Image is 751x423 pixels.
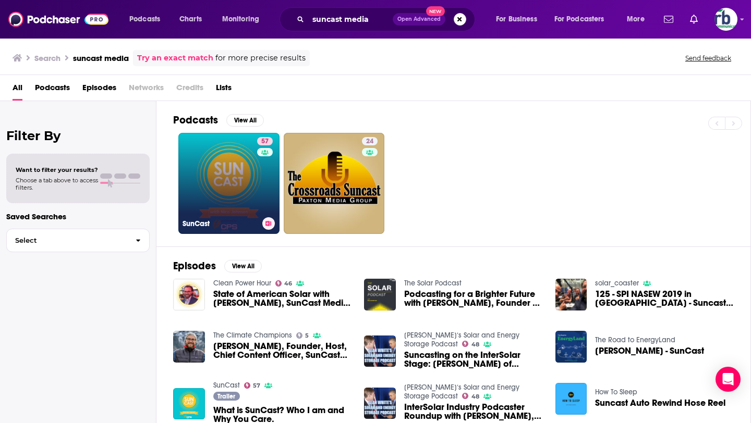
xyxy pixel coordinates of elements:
[364,279,396,310] img: Podcasting for a Brighter Future with Nico Johnson, Founder of SunCast Media
[404,383,519,401] a: Sean White‘s Solar and Energy Storage Podcast
[82,79,116,101] a: Episodes
[173,331,205,363] img: Nico Johnson, Founder, Host, Chief Content Officer, SunCast Media - Episode 108
[426,6,445,16] span: New
[16,177,98,191] span: Choose a tab above to access filters.
[660,10,677,28] a: Show notifications dropdown
[16,166,98,173] span: Want to filter your results?
[213,342,352,359] a: Nico Johnson, Founder, Host, Chief Content Officer, SunCast Media - Episode 108
[173,259,216,272] h2: Episodes
[213,290,352,307] a: State of American Solar with Nico Johnson, SunCast Media | EP140
[173,259,262,272] a: EpisodesView All
[284,133,385,234] a: 24
[714,8,737,31] button: Show profile menu
[554,12,604,27] span: For Podcasters
[213,279,271,288] a: Clean Power Hour
[178,133,280,234] a: 57SunCast
[393,13,445,26] button: Open AdvancedNew
[471,394,479,399] span: 48
[555,383,587,415] a: Suncast Auto Rewind Hose Reel
[595,290,734,307] a: 125 - SPI NASEW 2019 in Salt Lake City - Suncast Media Podcast Lounge Daily Roundup
[257,137,273,145] a: 57
[620,11,658,28] button: open menu
[682,54,734,63] button: Send feedback
[213,381,240,390] a: SunCast
[397,17,441,22] span: Open Advanced
[215,52,306,64] span: for more precise results
[34,53,60,63] h3: Search
[213,331,292,340] a: The Climate Champions
[496,12,537,27] span: For Business
[714,8,737,31] span: Logged in as johannarb
[595,388,637,396] a: How To Sleep
[595,399,725,407] a: Suncast Auto Rewind Hose Reel
[548,11,620,28] button: open menu
[716,367,741,392] div: Open Intercom Messenger
[404,290,543,307] span: Podcasting for a Brighter Future with [PERSON_NAME], Founder of SunCast Media
[595,346,704,355] a: Nico Johnson - SunCast
[217,393,235,400] span: Trailer
[595,346,704,355] span: [PERSON_NAME] - SunCast
[284,281,292,286] span: 46
[595,335,675,344] a: The Road to EnergyLand
[253,383,260,388] span: 57
[226,114,264,127] button: View All
[173,114,218,127] h2: Podcasts
[173,279,205,310] img: State of American Solar with Nico Johnson, SunCast Media | EP140
[364,335,396,367] img: Suncasting on the InterSolar Stage: Nico Johnson of Suncast interviews Sean White and discusses N...
[305,333,309,338] span: 5
[6,229,150,252] button: Select
[244,382,261,389] a: 57
[173,388,205,420] img: What is SunCast? Who I am and Why You Care.
[183,219,258,228] h3: SunCast
[6,128,150,143] h2: Filter By
[362,137,378,145] a: 24
[173,11,208,28] a: Charts
[404,351,543,368] a: Suncasting on the InterSolar Stage: Nico Johnson of Suncast interviews Sean White and discusses N...
[364,388,396,419] img: InterSolar Industry Podcaster Roundup with Nico Johnson, Sean White, SolarSean Chris Crowell and ...
[555,331,587,363] img: Nico Johnson - SunCast
[404,351,543,368] span: Suncasting on the InterSolar Stage: [PERSON_NAME] of Suncast interviews [PERSON_NAME] and discuss...
[289,7,485,31] div: Search podcasts, credits, & more...
[404,290,543,307] a: Podcasting for a Brighter Future with Nico Johnson, Founder of SunCast Media
[404,403,543,420] span: InterSolar Industry Podcaster Roundup with [PERSON_NAME], [PERSON_NAME], [PERSON_NAME] [PERSON_NA...
[8,9,108,29] img: Podchaser - Follow, Share and Rate Podcasts
[137,52,213,64] a: Try an exact match
[179,12,202,27] span: Charts
[222,12,259,27] span: Monitoring
[462,393,479,399] a: 48
[489,11,550,28] button: open menu
[176,79,203,101] span: Credits
[462,341,479,347] a: 48
[213,290,352,307] span: State of American Solar with [PERSON_NAME], SunCast Media | EP140
[296,332,309,339] a: 5
[686,10,702,28] a: Show notifications dropdown
[308,11,393,28] input: Search podcasts, credits, & more...
[213,342,352,359] span: [PERSON_NAME], Founder, Host, Chief Content Officer, SunCast Media - Episode 108
[275,280,293,287] a: 46
[627,12,645,27] span: More
[7,237,127,244] span: Select
[714,8,737,31] img: User Profile
[13,79,22,101] a: All
[404,403,543,420] a: InterSolar Industry Podcaster Roundup with Nico Johnson, Sean White, SolarSean Chris Crowell and ...
[6,211,150,221] p: Saved Searches
[471,342,479,347] span: 48
[261,136,269,147] span: 57
[216,79,232,101] a: Lists
[129,79,164,101] span: Networks
[555,279,587,310] a: 125 - SPI NASEW 2019 in Salt Lake City - Suncast Media Podcast Lounge Daily Roundup
[215,11,273,28] button: open menu
[35,79,70,101] a: Podcasts
[224,260,262,272] button: View All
